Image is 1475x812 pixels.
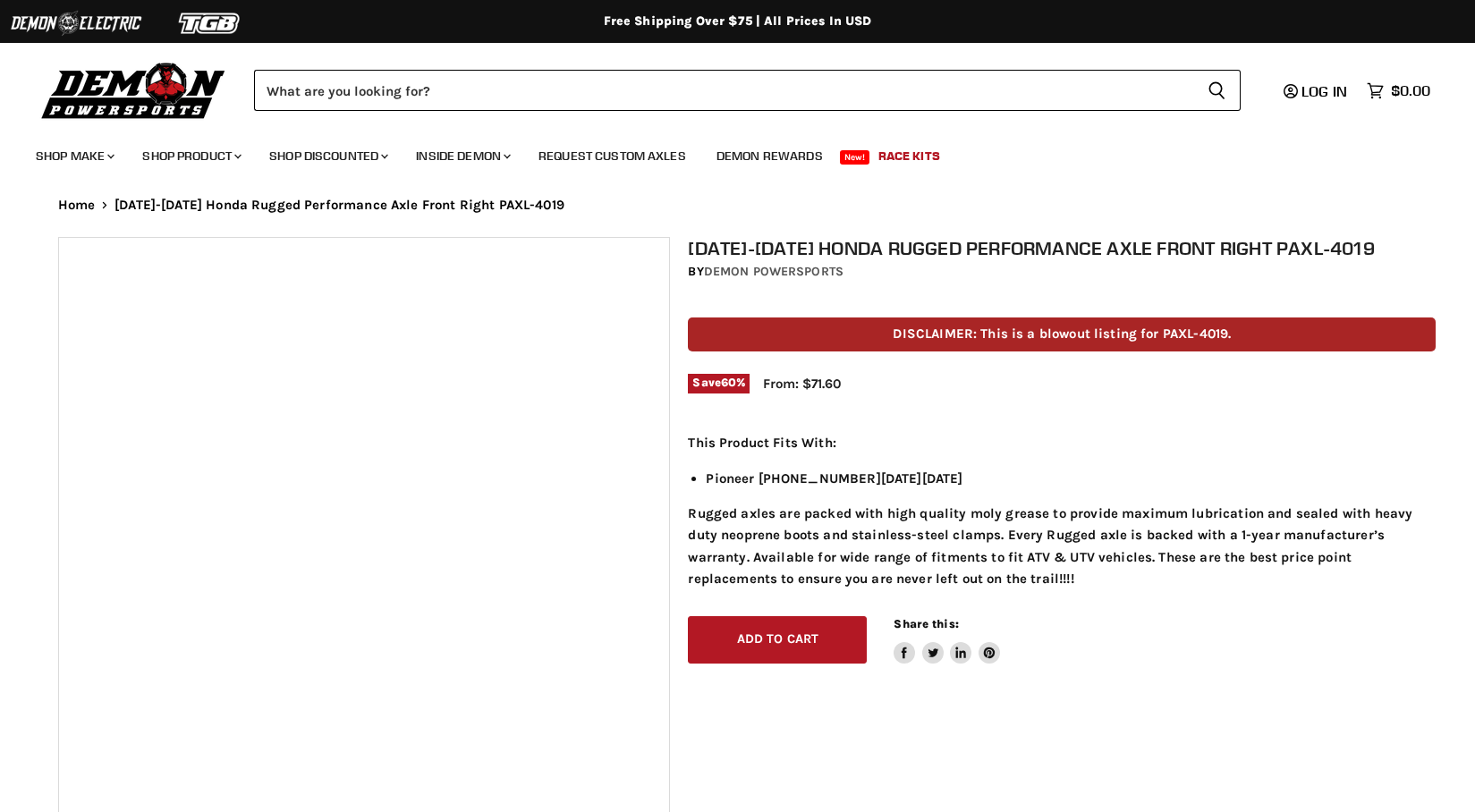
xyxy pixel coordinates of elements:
[9,6,143,40] img: Demon Electric Logo 2
[894,616,1000,664] aside: Share this:
[1358,78,1439,104] a: $0.00
[129,138,252,174] a: Shop Product
[403,138,521,174] a: Inside Demon
[254,70,1241,111] form: Product
[58,198,96,213] a: Home
[721,376,736,389] span: 60
[865,138,954,174] a: Race Kits
[894,617,958,630] span: Share this:
[1391,82,1430,99] span: $0.00
[114,198,564,213] span: [DATE]-[DATE] Honda Rugged Performance Axle Front Right PAXL-4019
[36,58,232,122] img: Demon Powersports
[256,138,399,174] a: Shop Discounted
[525,138,699,174] a: Request Custom Axles
[688,374,750,393] span: Save %
[688,432,1436,589] div: Rugged axles are packed with high quality moly grease to provide maximum lubrication and sealed w...
[840,150,870,165] span: New!
[1276,83,1358,99] a: Log in
[143,6,277,40] img: TGB Logo 2
[737,631,819,647] span: Add to cart
[703,138,836,174] a: Demon Rewards
[688,237,1436,259] h1: [DATE]-[DATE] Honda Rugged Performance Axle Front Right PAXL-4019
[22,198,1454,213] nav: Breadcrumbs
[704,264,843,279] a: Demon Powersports
[22,13,1454,30] div: Free Shipping Over $75 | All Prices In USD
[688,432,1436,453] p: This Product Fits With:
[688,616,867,664] button: Add to cart
[22,138,125,174] a: Shop Make
[1301,82,1347,100] span: Log in
[688,262,1436,282] div: by
[22,131,1426,174] ul: Main menu
[763,376,841,392] span: From: $71.60
[254,70,1193,111] input: Search
[706,468,1436,489] li: Pioneer [PHONE_NUMBER][DATE][DATE]
[688,317,1436,351] p: DISCLAIMER: This is a blowout listing for PAXL-4019.
[1193,70,1241,111] button: Search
